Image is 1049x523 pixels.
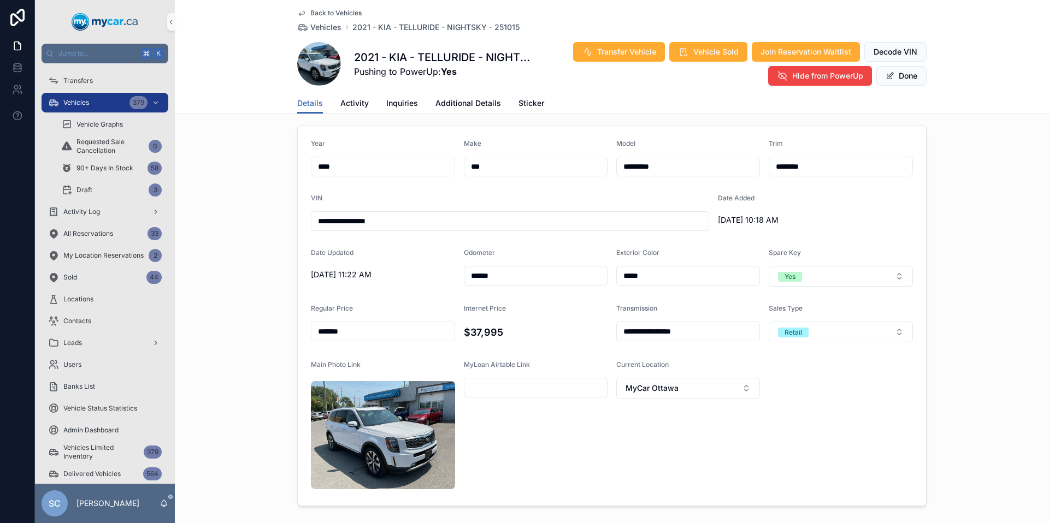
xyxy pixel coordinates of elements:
span: All Reservations [63,229,113,238]
span: Leads [63,338,82,347]
span: Inquiries [386,98,418,109]
a: Activity [340,93,369,115]
span: Requested Sale Cancellation [76,138,144,155]
a: Admin Dashboard [42,420,168,440]
a: Locations [42,289,168,309]
span: Activity [340,98,369,109]
button: Vehicle Sold [669,42,747,62]
button: Select Button [769,322,913,342]
div: 2 [149,249,162,262]
a: Sticker [518,93,544,115]
span: Trim [769,139,783,147]
span: Internet Price [464,304,506,312]
span: Vehicle Graphs [76,120,123,129]
span: K [154,49,163,58]
a: Activity Log [42,202,168,222]
span: Details [297,98,323,109]
span: Contacts [63,317,91,325]
span: 90+ Days In Stock [76,164,133,173]
span: Date Updated [311,248,353,257]
div: 379 [144,445,162,459]
a: Users [42,355,168,375]
span: Delivered Vehicles [63,469,121,478]
span: My Location Reservations [63,251,144,260]
a: Banks List [42,377,168,396]
span: Spare Key [769,248,801,257]
span: Sticker [518,98,544,109]
div: 564 [143,467,162,480]
a: Vehicles [297,22,341,33]
div: 58 [148,162,162,175]
span: [DATE] 11:22 AM [311,269,455,280]
span: Regular Price [311,304,353,312]
div: 0 [149,140,162,153]
span: [DATE] 10:18 AM [718,215,862,225]
span: MyLoan Airtable Link [464,360,530,369]
span: Banks List [63,382,95,391]
h1: 2021 - KIA - TELLURIDE - NIGHTSKY - 251015 [354,50,530,65]
a: Back to Vehicles [297,9,362,17]
span: Transmission [616,304,657,312]
a: Vehicle Graphs [55,115,168,134]
span: Vehicle Sold [693,46,739,57]
img: uc [311,381,455,489]
span: Jump to... [58,49,137,58]
span: Draft [76,186,92,194]
div: 33 [148,227,162,240]
a: Additional Details [435,93,501,115]
button: Select Button [769,266,913,287]
span: Date Added [718,194,755,202]
span: Locations [63,295,93,304]
button: Done [876,66,927,86]
span: Model [616,139,635,147]
a: Leads [42,333,168,353]
a: Inquiries [386,93,418,115]
button: Select Button [616,378,760,399]
button: Hide from PowerUp [768,66,872,86]
a: 2021 - KIA - TELLURIDE - NIGHTSKY - 251015 [352,22,520,33]
span: Transfer Vehicle [597,46,656,57]
a: Draft3 [55,180,168,200]
a: Vehicle Status Statistics [42,399,168,418]
span: Hide from PowerUp [792,70,863,81]
div: 3 [149,183,162,197]
span: Vehicle Status Statistics [63,404,137,413]
button: Jump to...K [42,44,168,63]
span: VIN [311,194,322,202]
span: Year [311,139,325,147]
span: Pushing to PowerUp: [354,65,530,78]
span: Sales Type [769,304,803,312]
span: SC [49,497,61,510]
button: Join Reservation Waitlist [752,42,860,62]
a: Details [297,93,323,114]
span: Odometer [464,248,495,257]
span: Make [464,139,481,147]
span: Vehicles [63,98,89,107]
span: Sold [63,273,77,282]
span: MyCar Ottawa [626,383,679,394]
img: App logo [72,13,138,31]
span: Additional Details [435,98,501,109]
span: Decode VIN [874,46,917,57]
a: Vehicles379 [42,93,168,112]
a: My Location Reservations2 [42,246,168,265]
div: scrollable content [35,63,175,484]
a: Delivered Vehicles564 [42,464,168,484]
div: 44 [146,271,162,284]
span: Back to Vehicles [310,9,362,17]
span: Vehicles Limited Inventory [63,443,139,461]
span: Current Location [616,360,669,369]
button: Transfer Vehicle [573,42,665,62]
a: Sold44 [42,268,168,287]
a: Contacts [42,311,168,331]
strong: Yes [441,66,457,77]
span: Join Reservation Waitlist [761,46,851,57]
h4: $37,995 [464,325,608,340]
div: 379 [129,96,148,109]
span: Main Photo Link [311,360,361,369]
div: Retail [785,328,802,337]
a: Vehicles Limited Inventory379 [42,442,168,462]
div: Yes [785,272,795,282]
a: 90+ Days In Stock58 [55,158,168,178]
